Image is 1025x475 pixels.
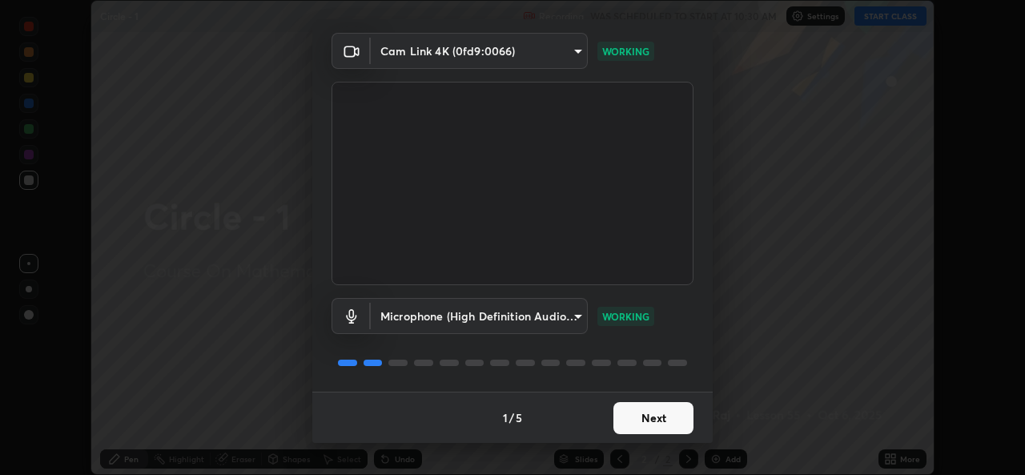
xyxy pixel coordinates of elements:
[516,409,522,426] h4: 5
[503,409,508,426] h4: 1
[602,309,649,324] p: WORKING
[509,409,514,426] h4: /
[613,402,693,434] button: Next
[371,33,588,69] div: Cam Link 4K (0fd9:0066)
[602,44,649,58] p: WORKING
[371,298,588,334] div: Cam Link 4K (0fd9:0066)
